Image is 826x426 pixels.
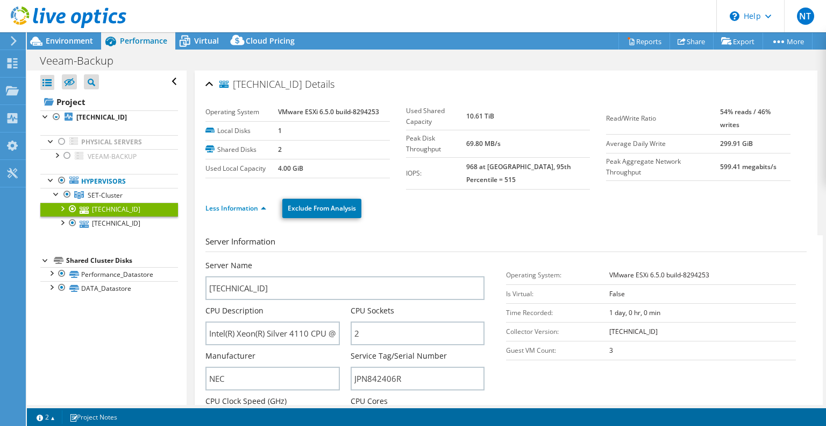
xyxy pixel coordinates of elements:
label: Operating System [205,107,278,117]
label: Used Shared Capacity [406,106,466,127]
b: 1 day, 0 hr, 0 min [609,308,660,317]
a: More [763,33,813,50]
span: NT [797,8,814,25]
b: [TECHNICAL_ID] [609,327,658,336]
a: Performance_Datastore [40,267,178,281]
b: False [609,289,625,298]
a: Reports [618,33,670,50]
b: 69.80 MB/s [466,139,501,148]
b: VMware ESXi 6.5.0 build-8294253 [609,270,709,280]
h3: Server Information [205,235,807,252]
a: [TECHNICAL_ID] [40,217,178,231]
td: Time Recorded: [506,303,609,322]
b: 10.61 TiB [466,111,494,121]
a: Share [670,33,714,50]
b: 299.91 GiB [720,139,753,148]
label: CPU Description [205,305,264,316]
b: 2 [278,145,282,154]
span: Cloud Pricing [246,36,295,46]
span: Environment [46,36,93,46]
label: IOPS: [406,168,466,179]
label: CPU Cores [351,396,388,407]
label: CPU Clock Speed (GHz) [205,396,287,407]
b: 54% reads / 46% writes [720,107,771,129]
label: Server Name [205,260,252,271]
a: Exclude From Analysis [282,199,361,218]
b: 968 at [GEOGRAPHIC_DATA], 95th Percentile = 515 [466,162,571,184]
a: 2 [29,410,62,424]
label: Service Tag/Serial Number [351,351,447,361]
a: DATA_Datastore [40,281,178,295]
div: Shared Cluster Disks [66,254,178,267]
b: 599.41 megabits/s [720,162,777,171]
a: Project Notes [62,410,125,424]
svg: \n [730,11,739,21]
label: Shared Disks [205,144,278,155]
a: Project [40,93,178,110]
h1: Veeam-Backup [35,55,130,67]
a: Physical Servers [40,135,178,149]
a: [TECHNICAL_ID] [40,202,178,217]
span: Details [305,78,334,90]
b: 4.00 GiB [278,164,303,173]
label: Peak Aggregate Network Throughput [606,156,720,178]
span: VEEAM-BACKUP [88,152,137,161]
b: 1 [278,126,282,135]
label: Local Disks [205,125,278,136]
td: Collector Version: [506,322,609,341]
label: Read/Write Ratio [606,113,720,124]
a: [TECHNICAL_ID] [40,110,178,124]
td: Is Virtual: [506,284,609,303]
td: Operating System: [506,266,609,284]
a: SET-Cluster [40,188,178,202]
span: Virtual [194,36,219,46]
a: Less Information [205,204,266,213]
td: Guest VM Count: [506,341,609,360]
label: Average Daily Write [606,138,720,149]
span: [TECHNICAL_ID] [219,79,302,90]
a: VEEAM-BACKUP [40,149,178,163]
label: CPU Sockets [351,305,394,316]
b: VMware ESXi 6.5.0 build-8294253 [278,107,379,116]
a: Hypervisors [40,174,178,188]
span: SET-Cluster [88,191,123,200]
b: [TECHNICAL_ID] [76,113,127,122]
span: Performance [120,36,167,46]
a: Export [713,33,763,50]
label: Peak Disk Throughput [406,133,466,155]
label: Manufacturer [205,351,255,361]
label: Used Local Capacity [205,163,278,174]
b: 3 [609,346,613,355]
